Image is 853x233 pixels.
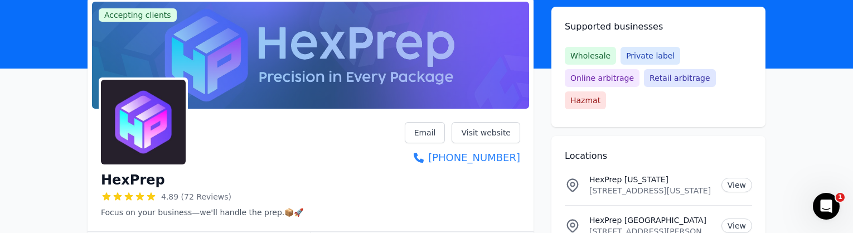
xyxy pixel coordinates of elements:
[721,219,752,233] a: View
[101,207,303,218] p: Focus on your business—we'll handle the prep.📦🚀
[565,149,752,163] h2: Locations
[101,80,186,164] img: HexPrep
[589,185,713,196] p: [STREET_ADDRESS][US_STATE]
[405,150,520,166] a: [PHONE_NUMBER]
[99,8,177,22] span: Accepting clients
[565,20,752,33] h2: Supported businesses
[644,69,715,87] span: Retail arbitrage
[621,47,680,65] span: Private label
[589,215,713,226] p: HexPrep [GEOGRAPHIC_DATA]
[405,122,445,143] a: Email
[813,193,840,220] iframe: Intercom live chat
[565,47,616,65] span: Wholesale
[101,171,165,189] h1: HexPrep
[565,69,639,87] span: Online arbitrage
[452,122,520,143] a: Visit website
[721,178,752,192] a: View
[161,191,231,202] span: 4.89 (72 Reviews)
[836,193,845,202] span: 1
[565,91,606,109] span: Hazmat
[589,174,713,185] p: HexPrep [US_STATE]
